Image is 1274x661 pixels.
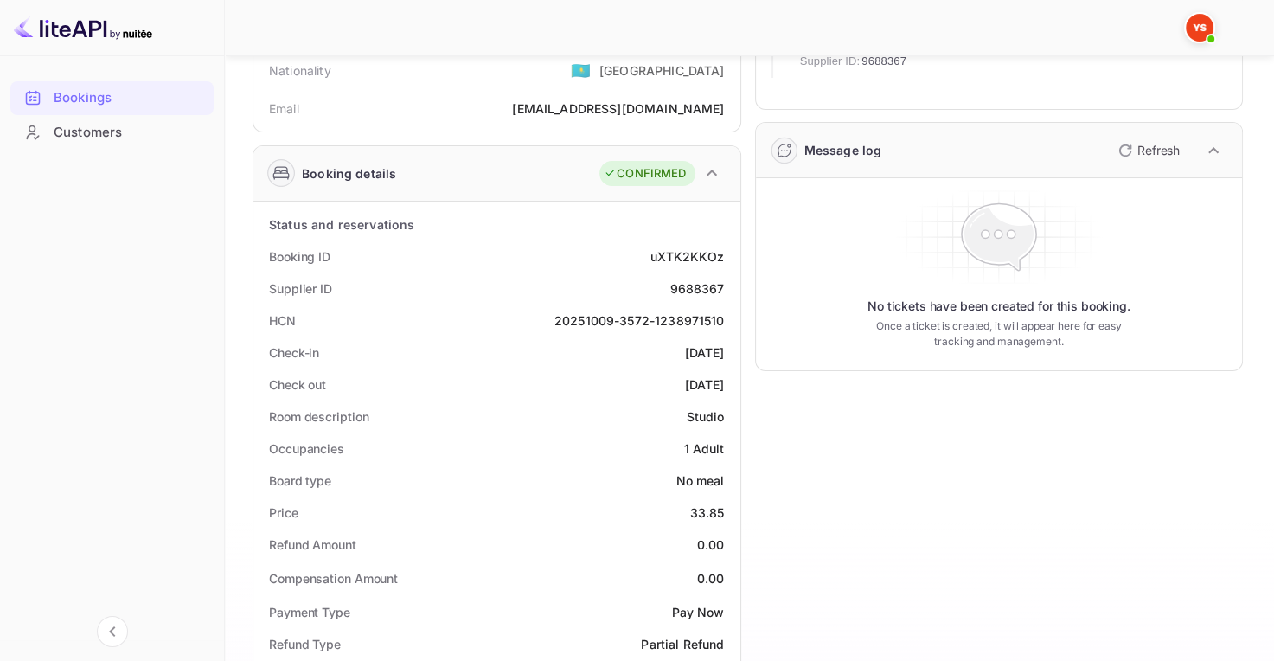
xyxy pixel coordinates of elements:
[697,536,725,554] div: 0.00
[669,279,724,298] div: 9688367
[10,116,214,148] a: Customers
[571,61,591,80] ya-tr-span: 🇰🇿
[554,311,725,330] div: 20251009-3572-1238971510
[10,81,214,113] a: Bookings
[800,55,861,67] ya-tr-span: Supplier ID:
[10,81,214,115] div: Bookings
[269,345,319,360] ya-tr-span: Check-in
[867,298,1130,315] ya-tr-span: No tickets have been created for this booking.
[650,249,724,264] ya-tr-span: uXTK2KKOz
[269,63,331,78] ya-tr-span: Nationality
[269,377,326,392] ya-tr-span: Check out
[269,505,298,520] ya-tr-span: Price
[804,143,882,157] ya-tr-span: Message log
[14,14,152,42] img: LiteAPI logo
[641,637,724,651] ya-tr-span: Partial Refund
[269,313,296,328] ya-tr-span: HCN
[269,217,414,232] ya-tr-span: Status and reservations
[10,116,214,150] div: Customers
[97,616,128,647] button: Collapse navigation
[690,504,725,522] div: 33.85
[269,409,368,424] ya-tr-span: Room description
[861,55,906,67] ya-tr-span: 9688367
[54,123,122,143] ya-tr-span: Customers
[671,605,724,619] ya-tr-span: Pay Now
[685,343,725,362] div: [DATE]
[269,281,332,296] ya-tr-span: Supplier ID
[599,63,725,78] ya-tr-span: [GEOGRAPHIC_DATA]
[269,249,330,264] ya-tr-span: Booking ID
[697,569,725,587] div: 0.00
[269,101,299,116] ya-tr-span: Email
[687,409,725,424] ya-tr-span: Studio
[269,441,344,456] ya-tr-span: Occupancies
[302,164,396,183] ya-tr-span: Booking details
[1186,14,1213,42] img: Yandex Support
[571,55,591,86] span: United States
[1108,137,1187,164] button: Refresh
[675,473,724,488] ya-tr-span: No meal
[269,571,398,586] ya-tr-span: Compensation Amount
[512,101,724,116] ya-tr-span: [EMAIL_ADDRESS][DOMAIN_NAME]
[269,637,341,651] ya-tr-span: Refund Type
[685,375,725,394] div: [DATE]
[54,88,112,108] ya-tr-span: Bookings
[868,318,1129,350] ya-tr-span: Once a ticket is created, it will appear here for easy tracking and management.
[1137,143,1180,157] ya-tr-span: Refresh
[269,473,331,488] ya-tr-span: Board type
[683,441,724,456] ya-tr-span: 1 Adult
[269,537,356,552] ya-tr-span: Refund Amount
[269,605,350,619] ya-tr-span: Payment Type
[617,165,686,183] ya-tr-span: CONFIRMED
